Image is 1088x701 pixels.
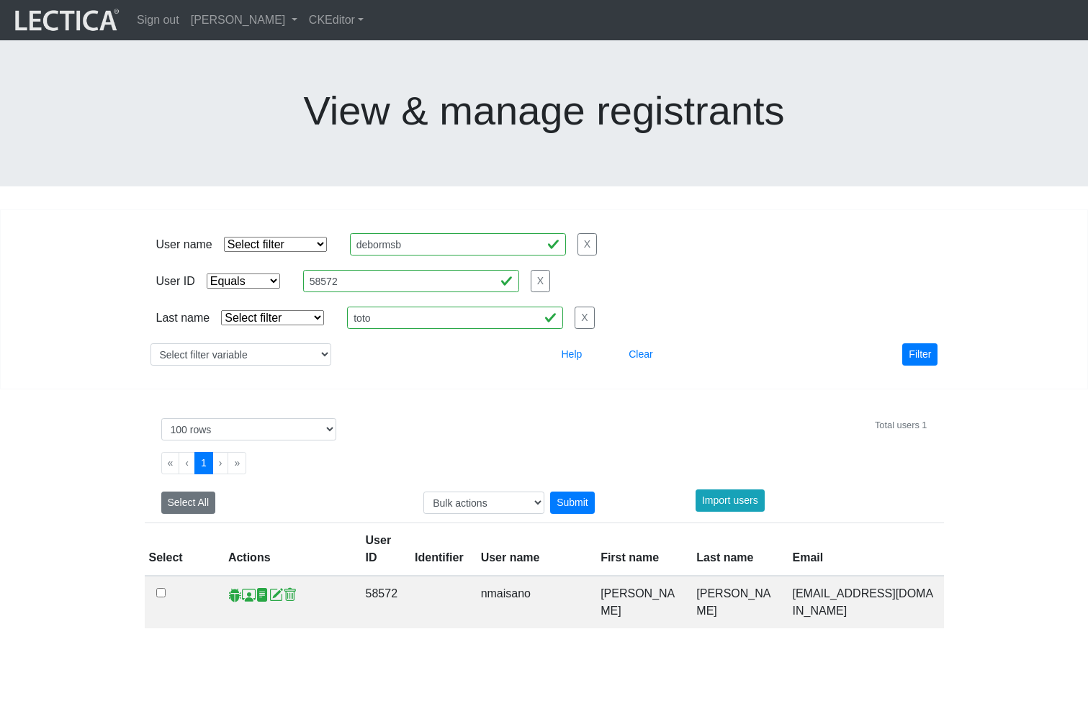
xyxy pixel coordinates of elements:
div: Submit [550,492,595,514]
button: Import users [696,489,765,512]
th: User ID [357,523,407,576]
button: Filter [902,343,938,366]
span: account update [269,587,283,602]
button: Clear [622,343,659,366]
th: User name [472,523,593,576]
td: nmaisano [472,576,593,628]
ul: Pagination [161,452,927,474]
button: Select All [161,492,216,514]
a: [PERSON_NAME] [185,6,303,35]
button: X [575,307,594,329]
th: First name [592,523,688,576]
span: Staff [242,587,256,602]
img: lecticalive [12,6,120,34]
th: Last name [688,523,783,576]
a: CKEditor [303,6,369,35]
td: [PERSON_NAME] [592,576,688,628]
th: Identifier [406,523,472,576]
th: Select [145,523,220,576]
button: Go to page 1 [194,452,213,474]
button: X [577,233,597,255]
div: Total users 1 [875,418,927,432]
div: User name [156,236,212,253]
th: Actions [220,523,357,576]
td: 58572 [357,576,407,628]
button: X [531,270,550,292]
span: reports [256,587,269,602]
div: User ID [156,273,195,290]
a: Sign out [131,6,185,35]
a: Help [555,348,589,360]
td: [PERSON_NAME] [688,576,783,628]
th: Email [784,523,944,576]
button: Help [555,343,589,366]
div: Last name [156,309,210,327]
td: [EMAIL_ADDRESS][DOMAIN_NAME] [784,576,944,628]
span: delete [283,587,297,602]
